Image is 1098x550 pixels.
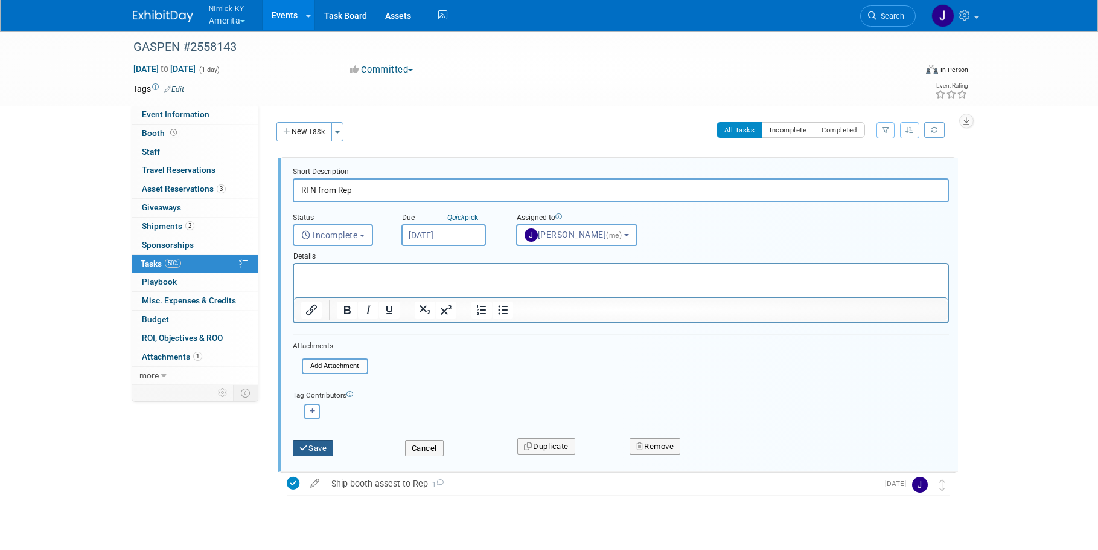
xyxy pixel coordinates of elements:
a: Refresh [924,122,945,138]
img: Jamie Dunn [912,477,928,493]
span: Shipments [142,221,194,231]
span: Attachments [142,352,202,361]
td: Personalize Event Tab Strip [212,385,234,401]
a: Travel Reservations [132,161,258,180]
span: [DATE] [DATE] [133,63,196,74]
img: Format-Inperson.png [926,65,938,74]
a: Staff [132,143,258,161]
span: Giveaways [142,202,181,212]
div: Due [401,213,498,224]
button: Superscript [436,302,456,319]
button: New Task [276,122,332,141]
a: more [132,367,258,385]
span: (me) [606,231,622,239]
button: Underline [379,302,400,319]
span: Event Information [142,109,209,119]
span: 1 [428,480,444,488]
button: Duplicate [517,438,575,455]
div: In-Person [940,65,968,74]
div: Event Rating [935,83,968,89]
td: Toggle Event Tabs [233,385,258,401]
a: Playbook [132,273,258,291]
span: Asset Reservations [142,184,226,193]
span: Travel Reservations [142,165,215,175]
a: Misc. Expenses & Credits [132,292,258,310]
a: ROI, Objectives & ROO [132,329,258,348]
span: Tasks [141,259,181,268]
span: 1 [193,352,202,361]
span: Booth [142,128,179,138]
span: Budget [142,314,169,324]
span: Sponsorships [142,240,194,250]
a: Shipments2 [132,218,258,236]
div: Status [293,213,383,224]
div: Tag Contributors [293,388,949,401]
img: ExhibitDay [133,10,193,22]
span: 50% [165,259,181,268]
a: Edit [164,85,184,94]
div: Details [293,246,949,263]
i: Move task [939,479,945,491]
a: Asset Reservations3 [132,180,258,198]
div: Short Description [293,167,949,178]
button: [PERSON_NAME](me) [516,224,637,246]
button: Committed [346,63,418,76]
span: Search [876,11,904,21]
button: Incomplete [293,224,373,246]
span: Incomplete [301,230,358,240]
button: Italic [358,302,378,319]
div: GASPEN #2558143 [129,36,898,58]
span: to [159,64,170,74]
span: Playbook [142,277,177,286]
span: [DATE] [885,479,912,488]
div: Attachments [293,341,368,351]
span: (1 day) [198,66,220,74]
input: Due Date [401,224,486,246]
button: Cancel [405,440,444,457]
div: Event Format [844,63,969,81]
span: more [139,370,159,380]
iframe: Rich Text Area [294,264,948,297]
button: Remove [630,438,681,455]
button: Incomplete [762,122,814,138]
a: Search [860,5,916,27]
input: Name of task or a short description [293,178,949,202]
span: Booth not reserved yet [168,128,179,137]
a: Tasks50% [132,255,258,273]
a: Giveaways [132,199,258,217]
a: Attachments1 [132,348,258,366]
i: Quick [447,213,465,222]
button: Insert/edit link [301,302,322,319]
span: Misc. Expenses & Credits [142,296,236,305]
span: ROI, Objectives & ROO [142,333,223,343]
a: Event Information [132,106,258,124]
a: Booth [132,125,258,143]
button: Bold [337,302,357,319]
span: 2 [185,221,194,230]
a: Sponsorships [132,236,258,254]
button: Bullet list [493,302,513,319]
span: Staff [142,147,160,157]
button: Numbered list [471,302,492,319]
span: 3 [217,184,226,193]
a: Quickpick [445,213,480,222]
button: Save [293,440,334,457]
button: All Tasks [717,122,763,138]
img: Jamie Dunn [931,4,954,27]
span: [PERSON_NAME] [525,230,624,239]
td: Tags [133,83,184,95]
div: Ship booth assest to Rep [325,473,878,494]
a: Budget [132,311,258,329]
span: Nimlok KY [209,2,246,15]
div: Assigned to [516,213,666,224]
button: Subscript [415,302,435,319]
a: edit [304,478,325,489]
button: Completed [814,122,865,138]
